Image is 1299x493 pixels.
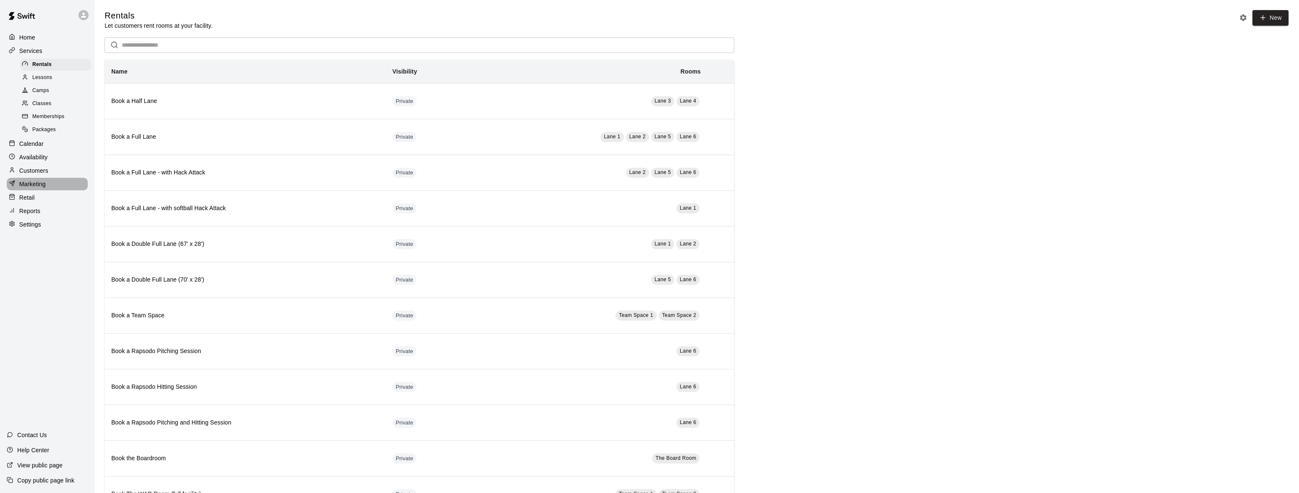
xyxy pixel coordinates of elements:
[7,164,88,177] a: Customers
[680,241,696,247] span: Lane 2
[680,419,696,425] span: Lane 6
[1237,11,1250,24] button: Rental settings
[393,275,417,285] div: This service is hidden, and can only be accessed via a direct link
[19,153,48,161] p: Availability
[20,124,91,136] div: Packages
[17,431,47,439] p: Contact Us
[655,134,671,140] span: Lane 5
[111,204,379,213] h6: Book a Full Lane - with softball Hack Attack
[17,446,49,454] p: Help Center
[19,180,46,188] p: Marketing
[32,100,51,108] span: Classes
[111,68,128,75] b: Name
[7,151,88,163] a: Availability
[681,68,701,75] b: Rooms
[7,178,88,190] a: Marketing
[7,205,88,217] a: Reports
[656,455,696,461] span: The Board Room
[111,311,379,320] h6: Book a Team Space
[111,347,379,356] h6: Book a Rapsodo Pitching Session
[393,132,417,142] div: This service is hidden, and can only be accessed via a direct link
[7,137,88,150] a: Calendar
[655,241,671,247] span: Lane 1
[20,59,91,71] div: Rentals
[7,31,88,44] a: Home
[393,68,417,75] b: Visibility
[393,240,417,248] span: Private
[111,240,379,249] h6: Book a Double Full Lane (67' x 28')
[662,312,697,318] span: Team Space 2
[393,276,417,284] span: Private
[20,111,91,123] div: Memberships
[32,126,56,134] span: Packages
[393,419,417,427] span: Private
[604,134,620,140] span: Lane 1
[20,71,94,84] a: Lessons
[19,140,44,148] p: Calendar
[393,418,417,428] div: This service is hidden, and can only be accessed via a direct link
[19,193,35,202] p: Retail
[20,98,94,111] a: Classes
[393,168,417,178] div: This service is hidden, and can only be accessed via a direct link
[111,454,379,463] h6: Book the Boardroom
[393,311,417,321] div: This service is hidden, and can only be accessed via a direct link
[680,98,696,104] span: Lane 4
[393,455,417,463] span: Private
[20,124,94,137] a: Packages
[111,382,379,392] h6: Book a Rapsodo Hitting Session
[19,166,48,175] p: Customers
[17,476,74,485] p: Copy public page link
[680,348,696,354] span: Lane 6
[393,346,417,356] div: This service is hidden, and can only be accessed via a direct link
[630,134,646,140] span: Lane 2
[393,205,417,213] span: Private
[393,98,417,105] span: Private
[20,111,94,124] a: Memberships
[17,461,63,469] p: View public page
[393,96,417,106] div: This service is hidden, and can only be accessed via a direct link
[105,21,213,30] p: Let customers rent rooms at your facility.
[32,61,52,69] span: Rentals
[7,45,88,57] a: Services
[20,72,91,84] div: Lessons
[393,348,417,356] span: Private
[393,312,417,320] span: Private
[680,384,696,390] span: Lane 6
[393,203,417,214] div: This service is hidden, and can only be accessed via a direct link
[655,277,671,282] span: Lane 5
[20,58,94,71] a: Rentals
[680,205,696,211] span: Lane 1
[32,74,52,82] span: Lessons
[20,84,94,98] a: Camps
[20,85,91,97] div: Camps
[630,169,646,175] span: Lane 2
[680,169,696,175] span: Lane 6
[393,239,417,249] div: This service is hidden, and can only be accessed via a direct link
[655,98,671,104] span: Lane 3
[7,191,88,204] a: Retail
[19,220,41,229] p: Settings
[111,275,379,285] h6: Book a Double Full Lane (70' x 28')
[393,169,417,177] span: Private
[655,169,671,175] span: Lane 5
[111,132,379,142] h6: Book a Full Lane
[393,133,417,141] span: Private
[111,418,379,427] h6: Book a Rapsodo Pitching and Hitting Session
[111,168,379,177] h6: Book a Full Lane - with Hack Attack
[393,383,417,391] span: Private
[19,47,42,55] p: Services
[105,10,213,21] h5: Rentals
[20,98,91,110] div: Classes
[7,218,88,231] a: Settings
[393,382,417,392] div: This service is hidden, and can only be accessed via a direct link
[32,113,64,121] span: Memberships
[619,312,653,318] span: Team Space 1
